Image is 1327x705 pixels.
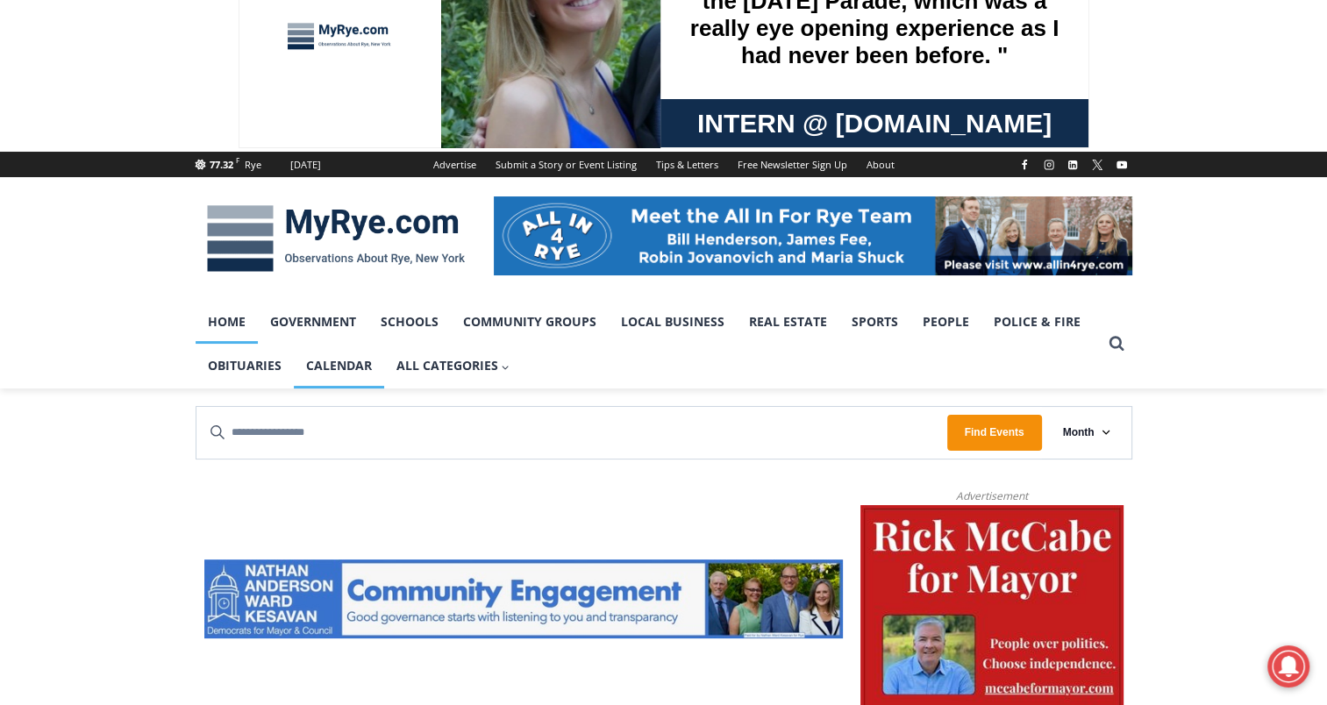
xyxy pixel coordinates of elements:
span: 77.32 [210,158,233,171]
span: Month [1063,424,1095,441]
img: s_800_29ca6ca9-f6cc-433c-a631-14f6620ca39b.jpeg [1,1,175,174]
a: Local Business [609,300,737,344]
div: 6 [204,148,212,166]
div: / [196,148,200,166]
a: Obituaries [196,344,294,388]
img: MyRye.com [196,193,476,284]
button: Find Events [947,415,1042,451]
a: Submit a Story or Event Listing [486,152,646,177]
a: Advertise [424,152,486,177]
a: Linkedin [1062,154,1083,175]
a: Free Newsletter Sign Up [728,152,857,177]
button: View Search Form [1101,328,1132,360]
a: Police & Fire [981,300,1093,344]
div: [DATE] [290,157,321,173]
div: Rye [245,157,261,173]
a: Facebook [1014,154,1035,175]
a: YouTube [1111,154,1132,175]
button: Child menu of All Categories [384,344,523,388]
div: 1 [183,148,191,166]
div: Co-sponsored by Westchester County Parks [183,52,245,144]
a: Sports [839,300,910,344]
nav: Primary Navigation [196,300,1101,388]
h4: [PERSON_NAME] Read Sanctuary Fall Fest: [DATE] [14,176,191,217]
img: All in for Rye [494,196,1132,275]
a: Community Groups [451,300,609,344]
button: Month [1042,407,1131,459]
a: Schools [368,300,451,344]
input: Enter Keyword. Search for events by Keyword. [196,407,947,459]
a: Home [196,300,258,344]
a: Intern @ [DOMAIN_NAME] [422,170,850,218]
nav: Secondary Navigation [424,152,904,177]
a: About [857,152,904,177]
a: People [910,300,981,344]
span: Advertisement [938,488,1045,504]
a: Tips & Letters [646,152,728,177]
a: Calendar [294,344,384,388]
div: "[PERSON_NAME] and I covered the [DATE] Parade, which was a really eye opening experience as I ha... [443,1,829,170]
a: Instagram [1038,154,1059,175]
a: X [1087,154,1108,175]
a: Real Estate [737,300,839,344]
a: [PERSON_NAME] Read Sanctuary Fall Fest: [DATE] [1,174,220,218]
a: Government [258,300,368,344]
span: Intern @ [DOMAIN_NAME] [459,174,813,214]
span: F [236,155,239,165]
